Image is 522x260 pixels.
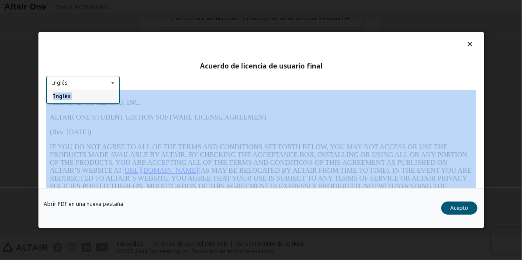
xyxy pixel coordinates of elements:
p: ALTAIR ENGINEERING, INC. [3,3,426,11]
a: Abrir PDF en una nueva pestaña [44,202,123,207]
p: IF YOU DO NOT AGREE TO ALL OF THE TERMS AND CONDITIONS SET FORTH BELOW, YOU MAY NOT ACCESS OR USE... [3,48,426,119]
a: [URL][DOMAIN_NAME] [76,72,152,79]
button: Acepto [441,202,477,215]
p: (Rev. [DATE]) [3,33,426,41]
p: ALTAIR ONE STUDENT EDITION SOFTWARE LICENSE AGREEMENT [3,18,426,26]
div: Acuerdo de licencia de usuario final [46,62,476,71]
span: Inglés [52,93,70,100]
div: Inglés [52,80,68,86]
